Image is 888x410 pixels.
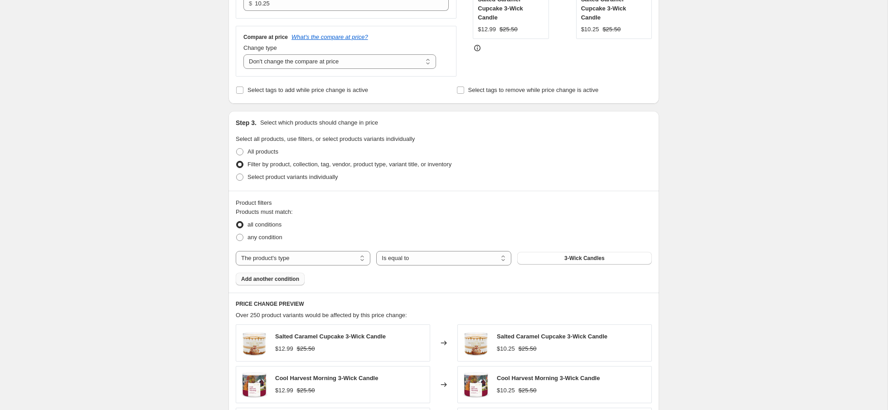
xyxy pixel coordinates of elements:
span: Filter by product, collection, tag, vendor, product type, variant title, or inventory [247,161,451,168]
span: any condition [247,234,282,241]
span: Cool Harvest Morning 3-Wick Candle [275,375,378,381]
img: Salted-Caramel-Cupcake-3-Wick-Candle_ab6688fe_80x.jpg [462,329,490,357]
span: Add another condition [241,275,299,283]
strike: $25.50 [519,344,537,353]
span: Salted Caramel Cupcake 3-Wick Candle [275,333,386,340]
div: $10.25 [581,25,599,34]
button: 3-Wick Candles [517,252,652,265]
strike: $25.50 [297,344,315,353]
strike: $25.50 [500,25,518,34]
p: Select which products should change in price [260,118,378,127]
h3: Compare at price [243,34,288,41]
strike: $25.50 [519,386,537,395]
button: What's the compare at price? [291,34,368,40]
span: 3-Wick Candles [564,255,605,262]
div: $10.25 [497,386,515,395]
span: Select product variants individually [247,174,338,180]
div: $10.25 [497,344,515,353]
img: Cool-Harvest-Morning-3-Wick-Candle_80x.jpg [462,371,490,398]
h2: Step 3. [236,118,257,127]
img: Salted-Caramel-Cupcake-3-Wick-Candle_ab6688fe_80x.jpg [241,329,268,357]
button: Add another condition [236,273,305,285]
span: Select all products, use filters, or select products variants individually [236,135,415,142]
div: $12.99 [275,386,293,395]
strike: $25.50 [297,386,315,395]
div: $12.99 [478,25,496,34]
span: Products must match: [236,208,293,215]
span: all conditions [247,221,281,228]
img: Cool-Harvest-Morning-3-Wick-Candle_80x.jpg [241,371,268,398]
div: Product filters [236,198,652,207]
span: Salted Caramel Cupcake 3-Wick Candle [497,333,607,340]
strike: $25.50 [602,25,621,34]
div: $12.99 [275,344,293,353]
span: Over 250 product variants would be affected by this price change: [236,312,407,318]
span: Change type [243,44,277,51]
span: All products [247,148,278,155]
span: Select tags to add while price change is active [247,87,368,93]
span: Select tags to remove while price change is active [468,87,599,93]
span: Cool Harvest Morning 3-Wick Candle [497,375,600,381]
h6: PRICE CHANGE PREVIEW [236,300,652,308]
